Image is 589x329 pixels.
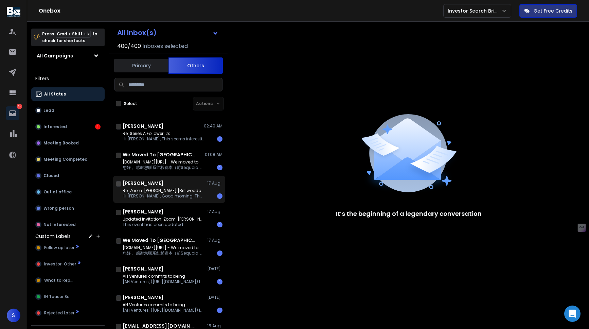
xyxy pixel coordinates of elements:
div: Open Intercom Messenger [564,306,581,322]
span: Follow up later [44,245,74,250]
button: S [7,309,20,322]
button: Closed [31,169,105,183]
div: 1 [217,136,222,142]
button: Out of office [31,185,105,199]
p: AH Ventures commits to being [123,274,204,279]
button: Interested1 [31,120,105,134]
label: Select [124,101,137,106]
h1: We Moved To [GEOGRAPHIC_DATA] [123,237,197,244]
p: It’s the beginning of a legendary conversation [336,209,482,219]
p: Re: Zoom: [PERSON_NAME] [Brillwoodcapitalventures] <> [123,188,204,193]
p: Wrong person [43,206,74,211]
button: Rejected Later [31,306,105,320]
button: Meeting Booked [31,136,105,150]
button: All Inbox(s) [112,26,224,39]
p: Get Free Credits [534,7,572,14]
p: Meeting Completed [43,157,88,162]
span: Rejected Later [44,310,74,316]
span: What to Reply [44,278,73,283]
p: 59 [17,104,22,109]
button: Others [168,57,223,74]
p: Press to check for shortcuts. [42,31,97,44]
div: 1 [95,124,101,129]
span: Cmd + Shift + k [56,30,91,38]
p: 02:49 AM [204,123,222,129]
p: [AH Ventures]([URL][DOMAIN_NAME]) In [DATE], our freedom fighters [123,308,204,313]
h1: [PERSON_NAME] [123,294,163,301]
h1: [PERSON_NAME] [123,123,163,129]
img: logo [7,7,20,17]
h1: All Campaigns [37,52,73,59]
p: AH Ventures commits to being [123,302,204,308]
div: 1 [217,279,222,284]
p: Lead [43,108,54,113]
h1: All Inbox(s) [117,29,157,36]
button: Primary [114,58,168,73]
span: Investor-Other [44,261,76,267]
p: Closed [43,173,59,178]
div: 1 [217,193,222,199]
button: IN Teaser Sent [31,290,105,304]
p: Not Interested [43,222,76,227]
div: 1 [217,250,222,256]
h3: Filters [31,74,105,83]
p: This event has been updated [123,222,204,227]
button: All Status [31,87,105,101]
p: Re: Series A Follower: 2x [123,131,204,136]
button: Not Interested [31,218,105,231]
p: Investor Search Brillwood [448,7,501,14]
h1: Onebox [39,7,443,15]
p: Meeting Booked [43,140,79,146]
h1: [PERSON_NAME] [123,208,163,215]
p: 您好， 感谢您联系红杉资本（前Sequoia Capital [GEOGRAPHIC_DATA]）。您的邮件已经被发送至对应收件人。 [DOMAIN_NAME][URL][URL]，请在未来的邮... [123,165,204,170]
p: [DOMAIN_NAME][URL] - We moved to [123,245,204,250]
a: 59 [6,106,19,120]
button: All Campaigns [31,49,105,63]
p: All Status [44,91,66,97]
p: Updated invitation: Zoom: [PERSON_NAME] [Brillwoodcapitalventures] [123,217,204,222]
button: Get Free Credits [519,4,577,18]
p: Hi [PERSON_NAME], Good morning. Thank [123,193,204,199]
div: 1 [217,222,222,227]
p: 01:08 AM [205,152,222,157]
p: [DATE] [207,295,222,300]
h1: [PERSON_NAME] [123,180,163,187]
h1: [PERSON_NAME] [123,265,163,272]
p: [AH Ventures]([URL][DOMAIN_NAME]) In [DATE], our freedom fighters [123,279,204,284]
h3: Inboxes selected [142,42,188,50]
button: Follow up later [31,241,105,255]
p: [DATE] [207,266,222,272]
p: Hi [PERSON_NAME], This seems interesting [123,136,204,142]
p: Interested [43,124,67,129]
button: Meeting Completed [31,153,105,166]
button: Investor-Other [31,257,105,271]
div: 1 [217,308,222,313]
p: [DOMAIN_NAME][URL] - We moved to [123,159,204,165]
p: Out of office [43,189,72,195]
p: 17 Aug [207,180,222,186]
p: 17 Aug [207,238,222,243]
p: 15 Aug [207,323,222,329]
span: 400 / 400 [117,42,141,50]
button: Lead [31,104,105,117]
div: 1 [217,165,222,170]
h3: Custom Labels [35,233,71,240]
button: What to Reply [31,274,105,287]
button: Wrong person [31,202,105,215]
h1: We Moved To [GEOGRAPHIC_DATA] [123,151,197,158]
p: 您好， 感谢您联系红杉资本（前Sequoia Capital [GEOGRAPHIC_DATA]）。您的邮件已经被发送至对应收件人。 [DOMAIN_NAME][URL][URL]，请在未来的邮... [123,250,204,256]
span: IN Teaser Sent [44,294,74,299]
p: 17 Aug [207,209,222,214]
